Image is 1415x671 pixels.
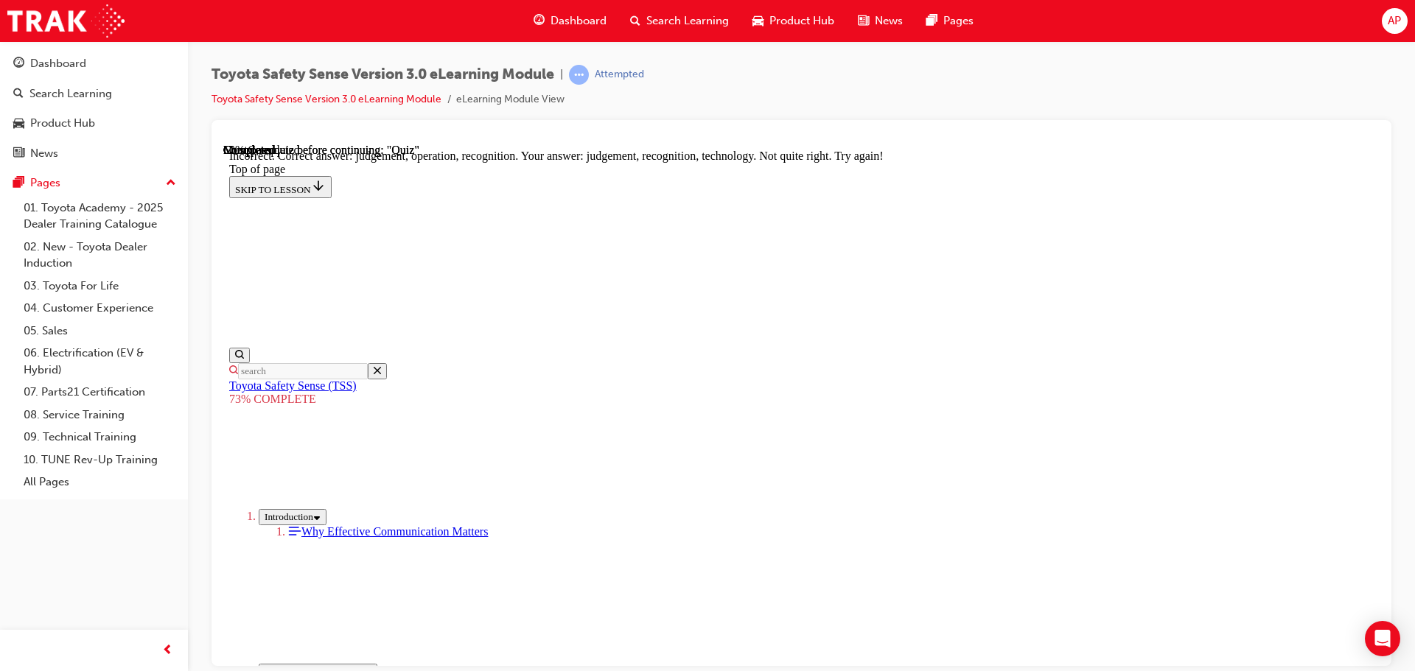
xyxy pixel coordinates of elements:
[18,275,182,298] a: 03. Toyota For Life
[18,320,182,342] a: 05. Sales
[212,93,441,105] a: Toyota Safety Sense Version 3.0 eLearning Module
[875,13,903,29] span: News
[769,13,834,29] span: Product Hub
[18,404,182,426] a: 08. Service Training
[212,66,554,83] span: Toyota Safety Sense Version 3.0 eLearning Module
[35,365,103,382] button: Toggle section: Introduction
[551,13,607,29] span: Dashboard
[30,115,95,132] div: Product Hub
[6,204,27,219] button: Show search bar
[522,6,618,36] a: guage-iconDashboard
[1388,13,1401,29] span: AP
[915,6,985,36] a: pages-iconPages
[6,47,182,169] button: DashboardSearch LearningProduct HubNews
[595,68,644,82] div: Attempted
[1365,621,1400,656] div: Open Intercom Messenger
[18,197,182,236] a: 01. Toyota Academy - 2025 Dealer Training Catalogue
[18,381,182,404] a: 07. Parts21 Certification
[6,19,1150,32] div: Top of page
[30,145,58,162] div: News
[456,91,565,108] li: eLearning Module View
[13,117,24,130] span: car-icon
[41,368,90,379] span: Introduction
[15,219,144,236] input: Search
[6,80,182,108] a: Search Learning
[30,175,60,192] div: Pages
[846,6,915,36] a: news-iconNews
[166,174,176,193] span: up-icon
[6,50,182,77] a: Dashboard
[18,471,182,493] a: All Pages
[6,110,182,137] a: Product Hub
[144,219,164,236] button: Close the search form
[6,236,133,248] a: Toyota Safety Sense (TSS)
[6,32,108,55] button: SKIP TO LESSON
[18,426,182,449] a: 09. Technical Training
[534,12,545,30] span: guage-icon
[29,85,112,102] div: Search Learning
[741,6,846,36] a: car-iconProduct Hub
[618,6,741,36] a: search-iconSearch Learning
[6,140,182,167] a: News
[926,12,937,30] span: pages-icon
[13,177,24,190] span: pages-icon
[569,65,589,85] span: learningRecordVerb_ATTEMPT-icon
[6,6,1150,19] div: Incorrect. Correct answer: judgement, operation, recognition. Your answer: judgement, recognition...
[18,297,182,320] a: 04. Customer Experience
[1382,8,1408,34] button: AP
[6,169,182,197] button: Pages
[646,13,729,29] span: Search Learning
[13,147,24,161] span: news-icon
[858,12,869,30] span: news-icon
[943,13,974,29] span: Pages
[13,88,24,101] span: search-icon
[752,12,764,30] span: car-icon
[30,55,86,72] div: Dashboard
[18,342,182,381] a: 06. Electrification (EV & Hybrid)
[18,449,182,471] a: 10. TUNE Rev-Up Training
[18,236,182,275] a: 02. New - Toyota Dealer Induction
[630,12,640,30] span: search-icon
[162,642,173,660] span: prev-icon
[7,4,125,38] img: Trak
[35,520,154,536] button: Toggle section: Advanced safety features
[13,57,24,71] span: guage-icon
[560,66,563,83] span: |
[12,41,102,52] span: SKIP TO LESSON
[6,249,1150,262] div: 73% COMPLETE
